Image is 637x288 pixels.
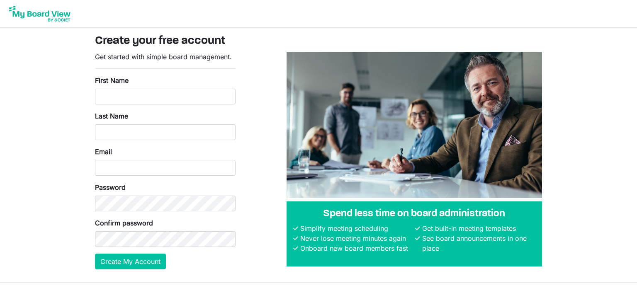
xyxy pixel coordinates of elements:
label: Last Name [95,111,128,121]
li: Simplify meeting scheduling [298,223,413,233]
li: Never lose meeting minutes again [298,233,413,243]
label: Confirm password [95,218,153,228]
label: Email [95,147,112,157]
li: See board announcements in one place [420,233,535,253]
li: Onboard new board members fast [298,243,413,253]
span: Get started with simple board management. [95,53,232,61]
label: Password [95,182,126,192]
h3: Create your free account [95,34,542,48]
label: First Name [95,75,129,85]
img: A photograph of board members sitting at a table [287,52,542,198]
h4: Spend less time on board administration [293,208,535,220]
li: Get built-in meeting templates [420,223,535,233]
img: My Board View Logo [7,3,73,24]
button: Create My Account [95,254,166,269]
